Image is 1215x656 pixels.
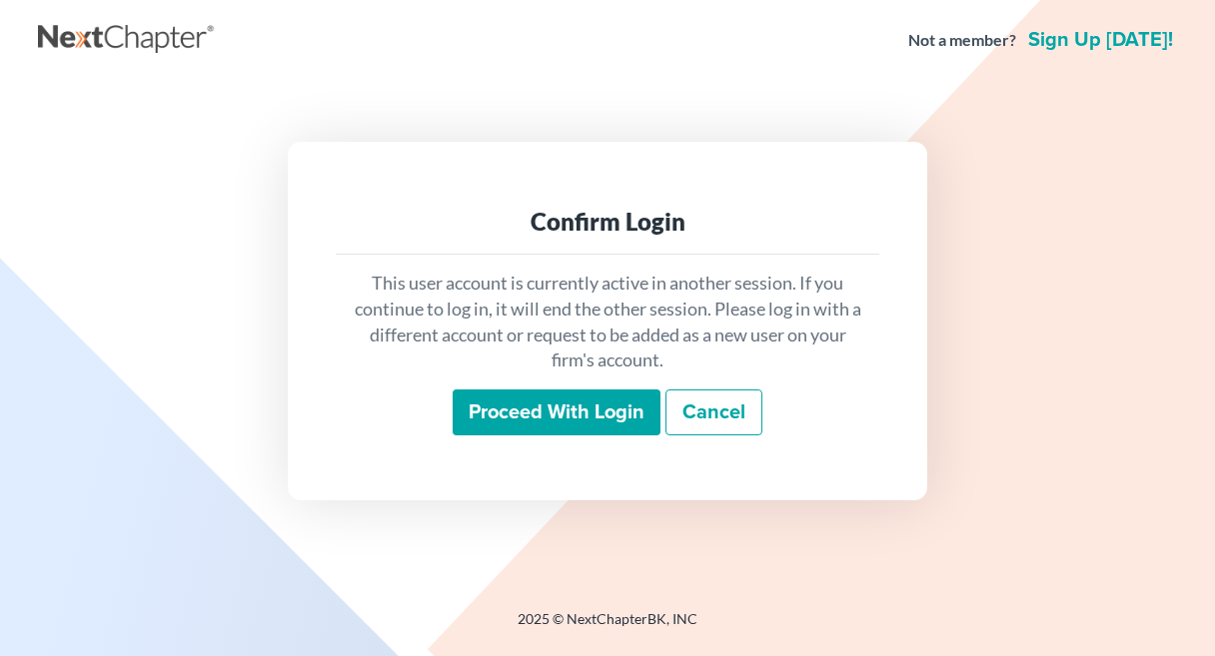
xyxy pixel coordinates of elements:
input: Proceed with login [453,389,660,435]
strong: Not a member? [908,29,1016,52]
a: Sign up [DATE]! [1024,30,1177,50]
div: 2025 © NextChapterBK, INC [38,609,1177,645]
a: Cancel [665,389,762,435]
p: This user account is currently active in another session. If you continue to log in, it will end ... [352,271,863,373]
div: Confirm Login [352,206,863,238]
